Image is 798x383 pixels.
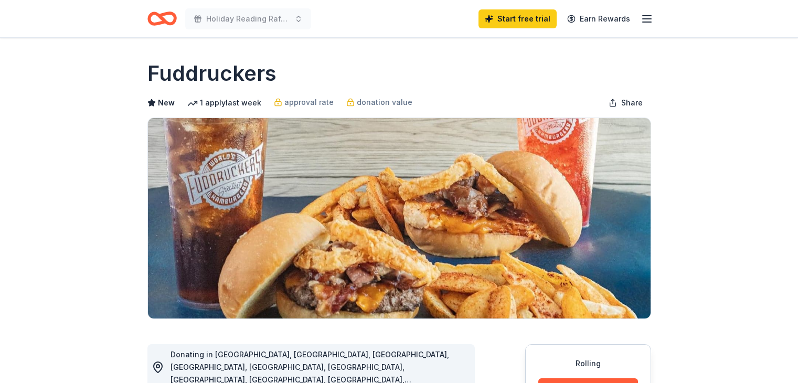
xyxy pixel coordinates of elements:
span: approval rate [284,96,334,109]
a: approval rate [274,96,334,109]
a: Earn Rewards [561,9,636,28]
h1: Fuddruckers [147,59,276,88]
div: Rolling [538,357,638,370]
span: New [158,97,175,109]
span: Holiday Reading Raffle 2025 [206,13,290,25]
div: 1 apply last week [187,97,261,109]
img: Image for Fuddruckers [148,118,651,318]
a: Start free trial [478,9,557,28]
a: donation value [346,96,412,109]
span: donation value [357,96,412,109]
a: Home [147,6,177,31]
button: Share [600,92,651,113]
button: Holiday Reading Raffle 2025 [185,8,311,29]
span: Share [621,97,643,109]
